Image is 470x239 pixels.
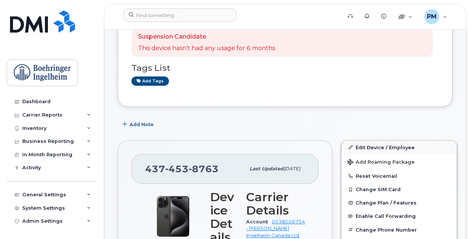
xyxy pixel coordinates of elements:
button: Change Phone Number [342,223,457,236]
span: 8763 [189,163,219,174]
span: Enable Call Forwarding [356,213,416,219]
a: Edit Device / Employee [342,141,457,154]
button: Add Roaming Package [342,154,457,169]
input: Find something... [124,9,236,22]
span: 437 [145,163,219,174]
h3: Tags List [131,63,439,73]
div: Priyanka Modhvadiya [419,9,452,24]
button: Enable Call Forwarding [342,209,457,223]
p: Suspension Candidate [138,33,275,41]
a: Add tags [131,76,169,86]
button: Change Plan / Features [342,196,457,209]
span: Account [246,219,272,225]
a: 0538026754 - [PERSON_NAME] Ingelheim Canada Ltd [246,219,305,238]
button: Reset Voicemail [342,169,457,183]
span: Change Plan / Features [356,200,417,206]
span: Last updated [249,166,284,171]
span: Add Note [130,121,154,128]
span: PM [427,12,437,21]
span: [DATE] [284,166,300,171]
span: Add Roaming Package [347,159,415,166]
h3: Carrier Details [246,190,305,217]
p: This device hasn't had any usage for 6 months [138,44,275,53]
button: Add Note [118,118,160,131]
button: Change SIM Card [342,183,457,196]
img: iPhone_15_Pro_Black.png [151,194,195,239]
span: 453 [165,163,189,174]
div: Quicklinks [394,9,418,24]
